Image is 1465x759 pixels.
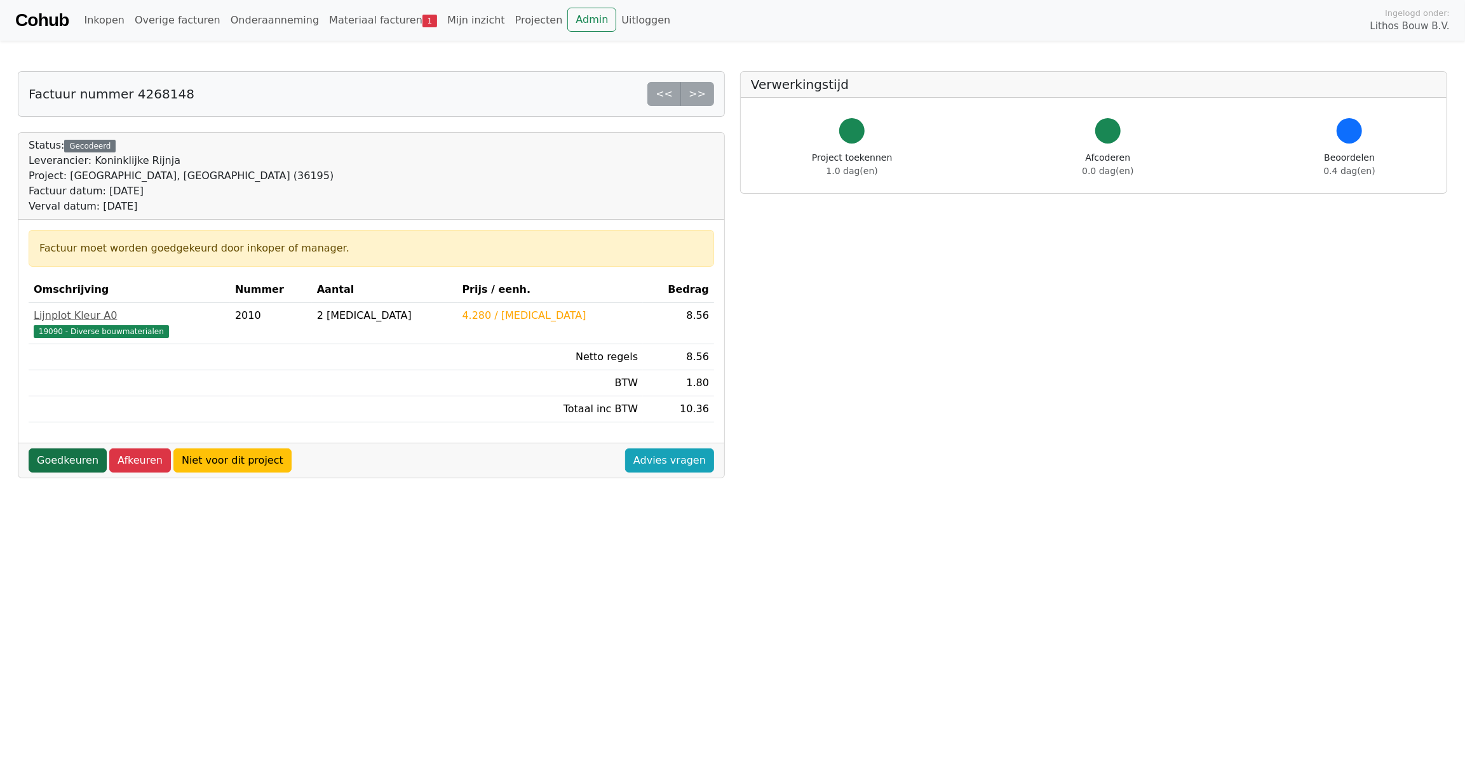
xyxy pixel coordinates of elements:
[1385,7,1450,19] span: Ingelogd onder:
[1082,151,1133,178] div: Afcoderen
[827,166,878,176] span: 1.0 dag(en)
[567,8,616,32] a: Admin
[34,325,169,338] span: 19090 - Diverse bouwmaterialen
[39,241,703,256] div: Factuur moet worden goedgekeurd door inkoper of manager.
[616,8,675,33] a: Uitloggen
[173,448,292,473] a: Niet voor dit project
[29,153,334,168] div: Leverancier: Koninklijke Rijnja
[457,396,644,422] td: Totaal inc BTW
[643,277,714,303] th: Bedrag
[1324,151,1375,178] div: Beoordelen
[312,277,457,303] th: Aantal
[643,396,714,422] td: 10.36
[1082,166,1133,176] span: 0.0 dag(en)
[34,308,225,339] a: Lijnplot Kleur A019090 - Diverse bouwmaterialen
[29,184,334,199] div: Factuur datum: [DATE]
[457,277,644,303] th: Prijs / eenh.
[29,448,107,473] a: Goedkeuren
[29,277,230,303] th: Omschrijving
[324,8,442,33] a: Materiaal facturen1
[751,77,1436,92] h5: Verwerkingstijd
[109,448,171,473] a: Afkeuren
[625,448,714,473] a: Advies vragen
[643,370,714,396] td: 1.80
[15,5,69,36] a: Cohub
[29,138,334,214] div: Status:
[29,86,194,102] h5: Factuur nummer 4268148
[29,168,334,184] div: Project: [GEOGRAPHIC_DATA], [GEOGRAPHIC_DATA] (36195)
[643,344,714,370] td: 8.56
[442,8,510,33] a: Mijn inzicht
[812,151,892,178] div: Project toekennen
[462,308,638,323] div: 4.280 / [MEDICAL_DATA]
[29,199,334,214] div: Verval datum: [DATE]
[79,8,129,33] a: Inkopen
[34,308,225,323] div: Lijnplot Kleur A0
[1324,166,1375,176] span: 0.4 dag(en)
[1370,19,1450,34] span: Lithos Bouw B.V.
[130,8,226,33] a: Overige facturen
[317,308,452,323] div: 2 [MEDICAL_DATA]
[230,277,312,303] th: Nummer
[510,8,568,33] a: Projecten
[643,303,714,344] td: 8.56
[64,140,116,152] div: Gecodeerd
[457,344,644,370] td: Netto regels
[422,15,437,27] span: 1
[226,8,324,33] a: Onderaanneming
[457,370,644,396] td: BTW
[230,303,312,344] td: 2010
